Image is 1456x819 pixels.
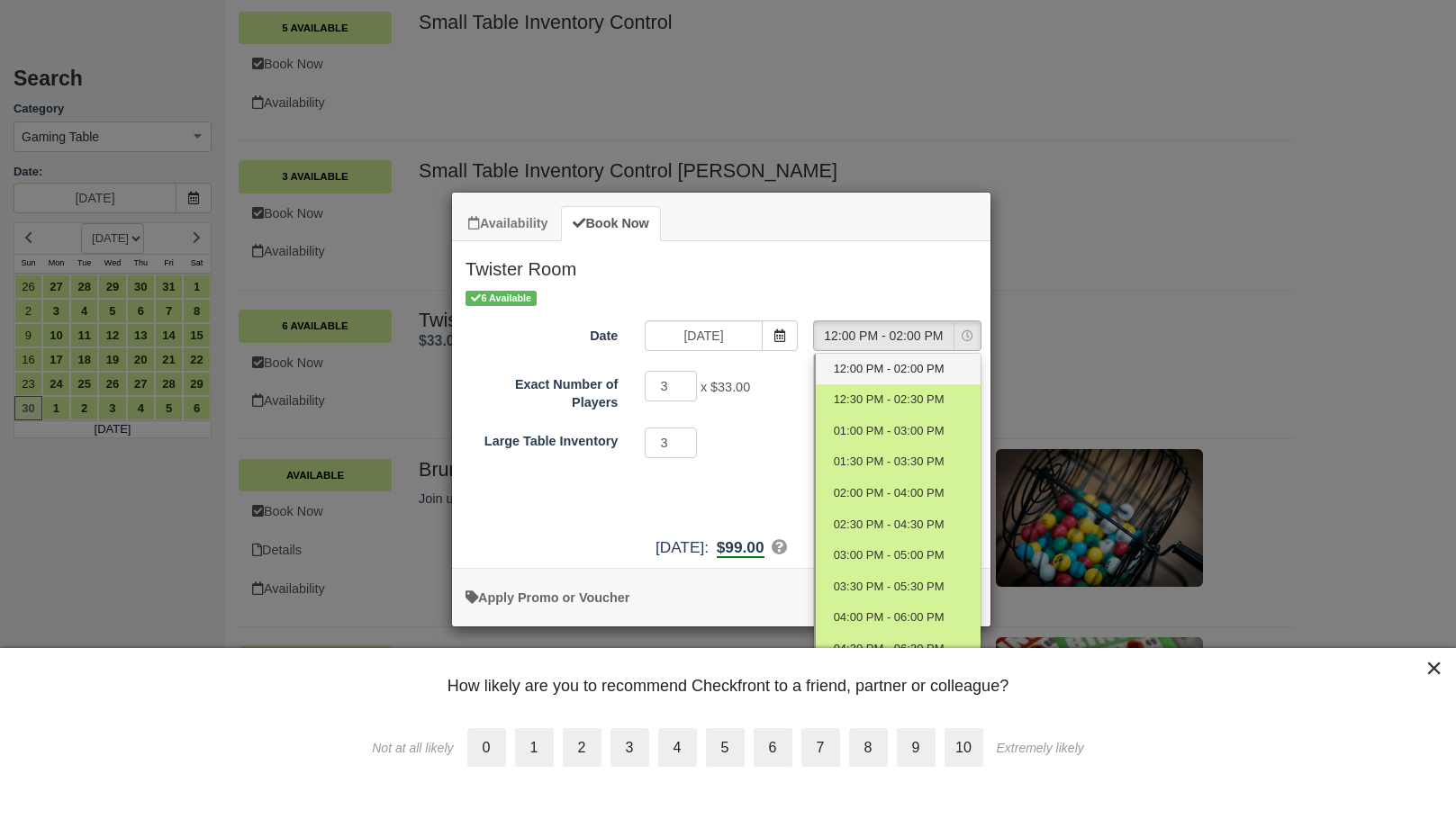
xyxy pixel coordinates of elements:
[1425,653,1442,682] button: Close
[645,371,697,401] input: Exact Number of Players
[834,609,945,626] span: 04:00 PM - 06:00 PM
[834,485,945,502] span: 02:00 PM - 04:00 PM
[452,241,990,559] div: Item Modal
[834,454,945,471] span: 01:30 PM - 03:30 PM
[801,728,840,767] label: 7
[717,538,764,558] b: $99.00
[834,579,945,596] span: 03:30 PM - 05:30 PM
[834,361,945,378] span: 12:00 PM - 02:00 PM
[452,536,990,559] div: :
[452,426,631,451] label: Large Table Inventory
[610,728,649,767] label: 3
[457,206,559,241] a: Availability
[658,728,697,767] label: 4
[452,241,990,288] h2: Twister Room
[706,728,745,767] label: 5
[945,728,983,767] label: 10
[27,675,1429,706] div: How likely are you to recommend Checkfront to a friend, partner or colleague?
[834,391,945,409] span: 12:30 PM - 02:30 PM
[466,291,537,306] span: 6 Available
[814,327,954,345] span: 12:00 PM - 02:00 PM
[515,728,554,767] label: 1
[563,728,601,767] label: 2
[645,427,697,458] input: Large Table Inventory
[897,728,936,767] label: 9
[372,741,453,755] div: Not at all likely
[997,741,1084,755] div: Extremely likely
[467,728,506,767] label: 0
[701,380,750,394] span: x $33.00
[452,320,631,346] label: Date
[849,728,888,767] label: 8
[754,728,792,767] label: 6
[834,423,945,440] span: 01:00 PM - 03:00 PM
[834,547,945,564] span: 03:00 PM - 05:00 PM
[834,641,945,658] span: 04:30 PM - 06:30 PM
[656,538,704,556] span: [DATE]
[834,517,945,534] span: 02:30 PM - 04:30 PM
[561,206,660,241] a: Book Now
[466,590,629,605] a: Apply Voucher
[452,369,631,412] label: Exact Number of Players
